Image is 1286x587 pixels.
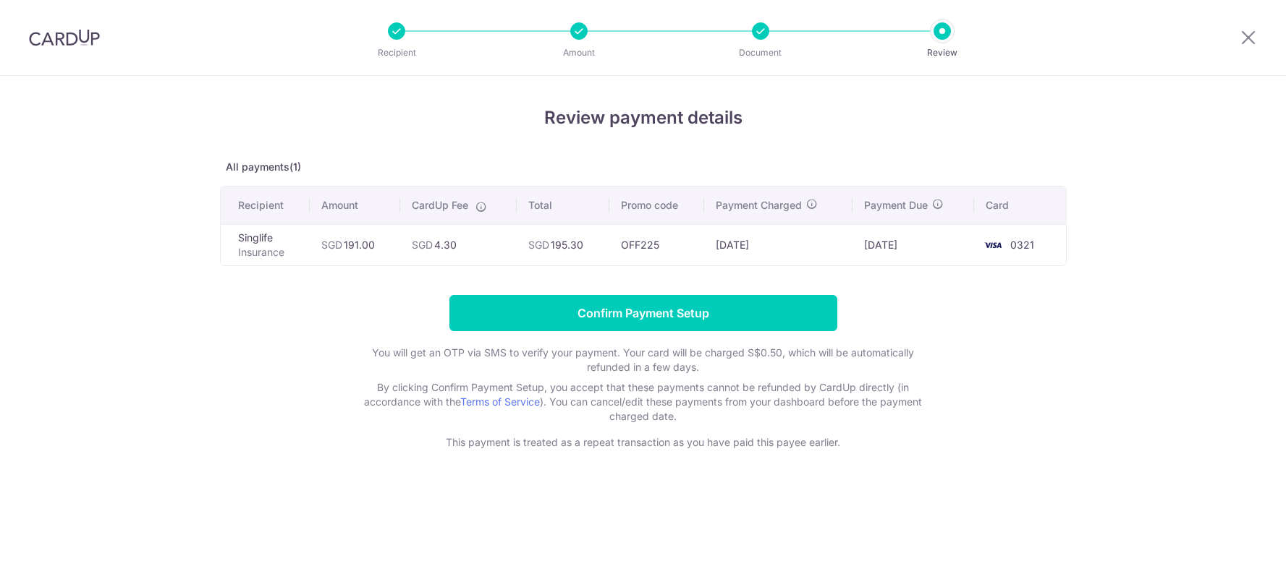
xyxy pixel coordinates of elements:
[354,346,933,374] p: You will get an OTP via SMS to verify your payment. Your card will be charged S$0.50, which will ...
[220,105,1067,131] h4: Review payment details
[412,239,433,251] span: SGD
[609,224,704,265] td: OFF225
[460,395,540,408] a: Terms of Service
[1193,544,1272,580] iframe: Opens a widget where you can find more information
[853,224,974,265] td: [DATE]
[400,224,517,265] td: 4.30
[528,239,549,251] span: SGD
[517,224,609,265] td: 195.30
[29,29,100,46] img: CardUp
[220,160,1067,174] p: All payments(1)
[321,239,342,251] span: SGD
[354,435,933,450] p: This payment is treated as a repeat transaction as you have paid this payee earlier.
[412,198,468,213] span: CardUp Fee
[609,187,704,224] th: Promo code
[978,236,1007,254] img: <span class="translation_missing" title="translation missing: en.account_steps.new_confirm_form.b...
[310,187,400,224] th: Amount
[707,46,814,60] p: Document
[310,224,400,265] td: 191.00
[974,187,1066,224] th: Card
[716,198,802,213] span: Payment Charged
[704,224,853,265] td: [DATE]
[864,198,928,213] span: Payment Due
[343,46,450,60] p: Recipient
[221,224,310,265] td: Singlife
[221,187,310,224] th: Recipient
[449,295,837,331] input: Confirm Payment Setup
[238,245,298,260] p: Insurance
[354,380,933,424] p: By clicking Confirm Payment Setup, you accept that these payments cannot be refunded by CardUp di...
[517,187,609,224] th: Total
[525,46,633,60] p: Amount
[889,46,996,60] p: Review
[1010,239,1034,251] span: 0321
